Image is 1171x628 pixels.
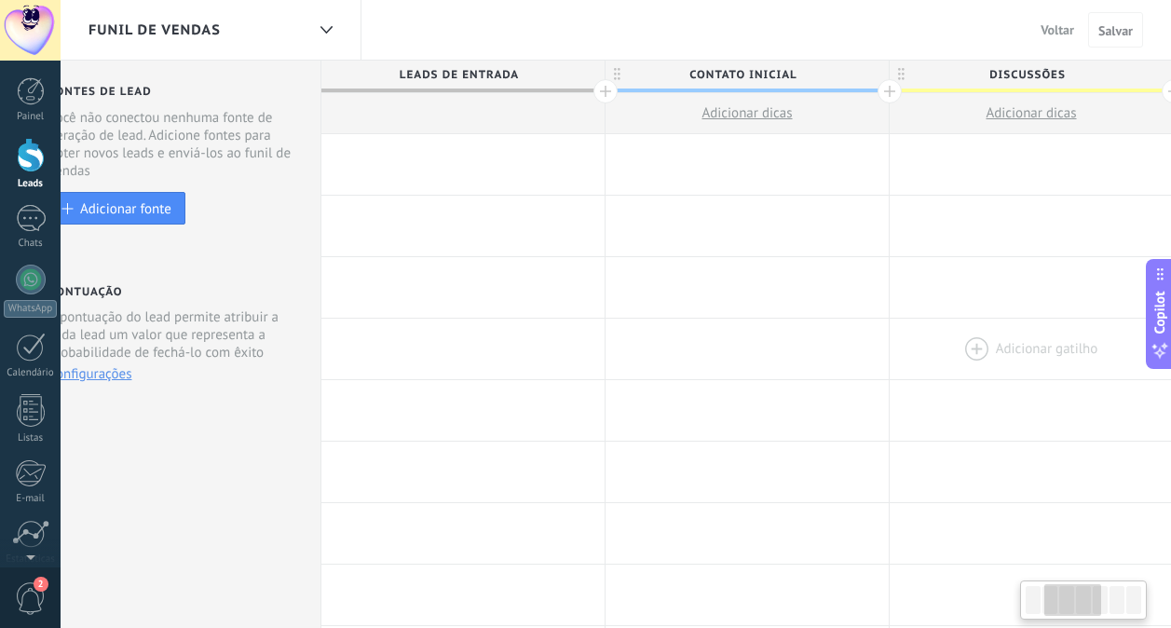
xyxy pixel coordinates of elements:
[48,285,123,299] h2: Pontuação
[1041,21,1074,38] span: Voltar
[986,104,1076,122] span: Adicionar dicas
[1098,24,1133,37] span: Salvar
[48,85,296,99] h2: Fontes de lead
[4,178,58,190] div: Leads
[701,104,792,122] span: Adicionar dicas
[606,61,879,89] span: Contato inicial
[1088,12,1143,48] button: Salvar
[4,111,58,123] div: Painel
[321,61,595,89] span: Leads de entrada
[890,61,1164,89] span: Discussões
[4,432,58,444] div: Listas
[4,367,58,379] div: Calendário
[606,93,889,133] button: Adicionar dicas
[48,308,280,362] p: A pontuação do lead permite atribuir a cada lead um valor que representa a probabilidade de fechá...
[48,365,131,383] button: Configurações
[310,12,342,48] div: Funil de vendas
[48,192,185,225] button: Adicionar fonte
[1151,292,1169,334] span: Copilot
[34,577,48,592] span: 2
[4,238,58,250] div: Chats
[48,109,296,180] div: Você não conectou nenhuma fonte de geração de lead. Adicione fontes para obter novos leads e envi...
[321,61,605,89] div: Leads de entrada
[89,21,221,39] span: Funil de vendas
[606,61,889,89] div: Contato inicial
[4,493,58,505] div: E-mail
[80,200,171,216] div: Adicionar fonte
[4,300,57,318] div: WhatsApp
[1033,16,1082,44] button: Voltar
